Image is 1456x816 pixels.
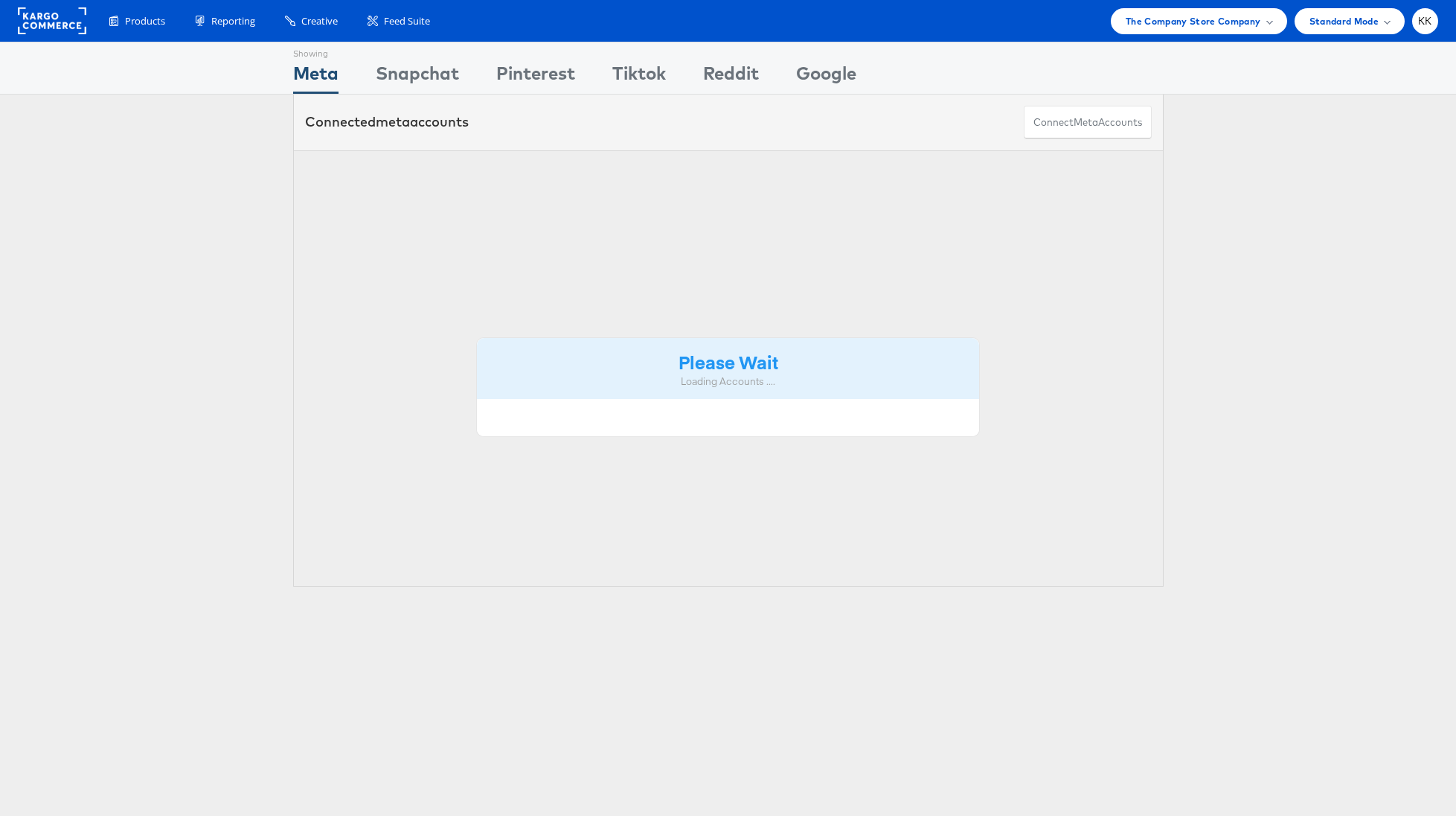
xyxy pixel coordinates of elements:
div: Reddit [703,60,759,94]
div: Tiktok [612,60,666,94]
span: meta [1074,115,1098,130]
span: Creative [301,14,338,28]
span: The Company Store Company [1126,13,1261,29]
span: Feed Suite [384,14,430,28]
div: Connected accounts [305,112,469,132]
span: Products [125,14,165,28]
span: meta [376,113,410,130]
strong: Please Wait [679,349,778,374]
div: Meta [293,60,339,94]
div: Snapchat [376,60,459,94]
span: Standard Mode [1309,13,1379,29]
div: Pinterest [496,60,575,94]
div: Loading Accounts .... [488,374,969,389]
span: Reporting [211,14,255,28]
div: Showing [293,42,339,60]
div: Google [796,60,856,94]
span: KK [1418,16,1432,26]
button: ConnectmetaAccounts [1024,106,1152,139]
